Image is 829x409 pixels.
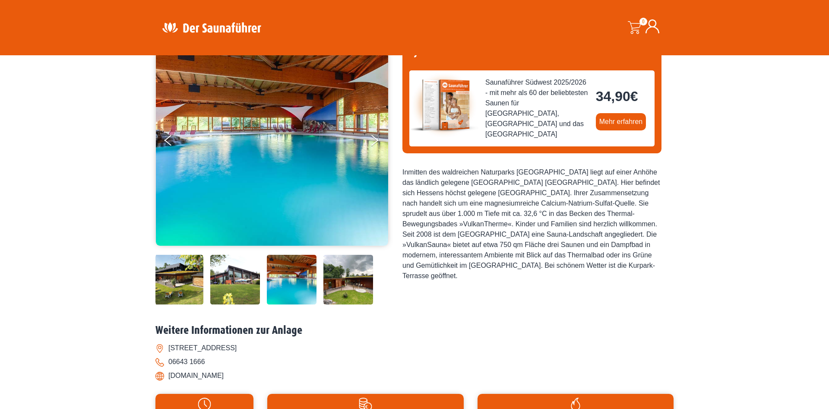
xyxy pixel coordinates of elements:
li: [STREET_ADDRESS] [155,341,674,355]
a: Mehr erfahren [596,113,646,130]
span: € [630,89,638,104]
li: [DOMAIN_NAME] [155,369,674,383]
button: Next [370,131,391,153]
span: Saunaführer Südwest 2025/2026 - mit mehr als 60 der beliebtesten Saunen für [GEOGRAPHIC_DATA], [G... [485,77,589,140]
div: Inmitten des waldreichen Naturparks [GEOGRAPHIC_DATA] liegt auf einer Anhöhe das ländlich gelegen... [402,167,661,281]
h2: Weitere Informationen zur Anlage [155,324,674,337]
button: Previous [165,131,186,153]
bdi: 34,90 [596,89,638,104]
li: 06643 1666 [155,355,674,369]
span: 0 [639,18,647,25]
img: der-saunafuehrer-2025-suedwest.jpg [409,70,478,140]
